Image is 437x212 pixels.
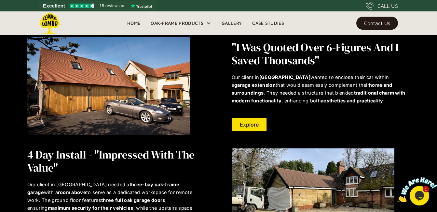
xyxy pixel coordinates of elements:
[234,82,276,88] strong: garage extension
[39,1,157,10] a: See Lemon Lumba reviews on Trustpilot
[122,18,145,28] a: Home
[43,2,65,10] span: Excellent
[232,41,409,67] h3: "I was quoted over 6-figures and I saved thousands"
[27,148,205,174] h3: 4 Day Install - "Impressed with the value"
[232,73,409,105] p: Our client in wanted to enclose their car within a that would seamlessly complement their . They ...
[151,19,203,27] div: Oak-Frame Products
[356,17,398,30] a: Contact Us
[321,98,383,103] strong: aesthetics and practicality
[100,2,126,10] span: 15 reviews on
[377,2,398,10] div: CALL US
[232,118,267,131] a: Explore
[145,11,216,35] div: Oak-Frame Products
[216,18,247,28] a: Gallery
[48,205,133,211] strong: maximum security for their vehicles
[58,189,86,195] strong: room above
[259,74,310,80] strong: [GEOGRAPHIC_DATA]
[397,171,437,202] iframe: chat widget
[101,197,165,203] strong: three full oak garage doors
[130,3,152,8] img: Trustpilot logo
[247,18,289,28] a: Case Studies
[364,21,390,25] div: Contact Us
[366,2,398,10] a: CALL US
[70,4,94,8] img: Trustpilot 4.5 stars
